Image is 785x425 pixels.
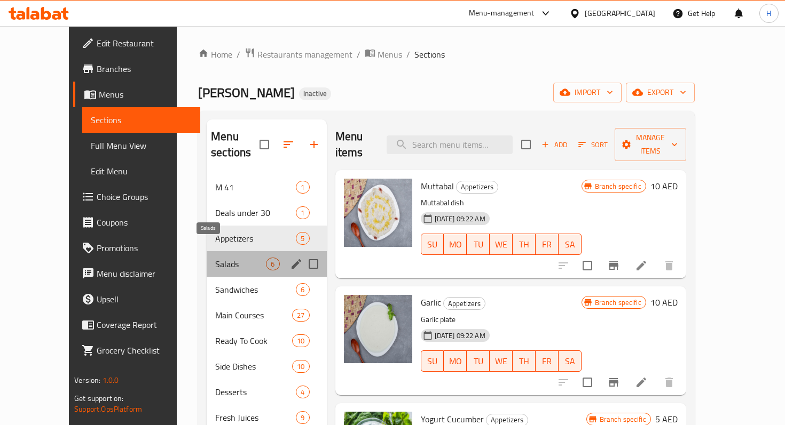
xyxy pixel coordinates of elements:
[656,370,682,395] button: delete
[296,206,309,219] div: items
[421,196,582,210] p: Muttabal dish
[301,132,327,157] button: Add section
[623,131,678,158] span: Manage items
[82,107,200,133] a: Sections
[578,139,608,151] span: Sort
[207,277,326,302] div: Sandwiches6
[293,336,309,346] span: 10
[430,331,490,341] span: [DATE] 09:22 AM
[215,411,296,424] span: Fresh Juices
[245,47,352,61] a: Restaurants management
[563,354,577,369] span: SA
[215,258,266,270] span: Salads
[97,216,191,229] span: Coupons
[296,386,309,398] div: items
[207,328,326,354] div: Ready To Cook10
[73,312,200,338] a: Coverage Report
[467,350,490,372] button: TU
[299,87,331,100] div: Inactive
[207,354,326,379] div: Side Dishes10
[73,56,200,82] a: Branches
[467,234,490,255] button: TU
[365,47,402,61] a: Menus
[74,373,100,387] span: Version:
[97,37,191,50] span: Edit Restaurant
[73,261,200,286] a: Menu disclaimer
[344,179,412,247] img: Muttabal
[207,200,326,226] div: Deals under 301
[540,237,554,252] span: FR
[73,184,200,210] a: Choice Groups
[537,137,571,153] button: Add
[293,310,309,320] span: 27
[635,376,648,389] a: Edit menu item
[207,174,326,200] div: M 411
[82,133,200,158] a: Full Menu View
[576,137,610,153] button: Sort
[553,83,622,102] button: import
[576,254,599,277] span: Select to update
[207,379,326,405] div: Desserts4
[444,234,467,255] button: MO
[215,386,296,398] span: Desserts
[293,362,309,372] span: 10
[91,139,191,152] span: Full Menu View
[443,297,485,310] div: Appetizers
[211,129,259,161] h2: Menu sections
[650,295,678,310] h6: 10 AED
[91,114,191,126] span: Sections
[266,259,279,269] span: 6
[73,210,200,235] a: Coupons
[490,350,513,372] button: WE
[299,89,331,98] span: Inactive
[634,86,686,99] span: export
[563,237,577,252] span: SA
[97,242,191,254] span: Promotions
[471,354,485,369] span: TU
[469,7,535,20] div: Menu-management
[97,62,191,75] span: Branches
[73,235,200,261] a: Promotions
[650,179,678,194] h6: 10 AED
[296,182,309,193] span: 1
[595,414,650,424] span: Branch specific
[536,234,559,255] button: FR
[215,334,292,347] div: Ready To Cook
[585,7,655,19] div: [GEOGRAPHIC_DATA]
[296,411,309,424] div: items
[97,318,191,331] span: Coverage Report
[387,135,513,154] input: search
[296,232,309,245] div: items
[237,48,240,61] li: /
[207,302,326,328] div: Main Courses27
[99,88,191,101] span: Menus
[537,137,571,153] span: Add item
[266,258,279,270] div: items
[296,208,309,218] span: 1
[198,48,232,61] a: Home
[296,413,309,423] span: 9
[82,158,200,184] a: Edit Menu
[515,133,537,156] span: Select section
[559,234,582,255] button: SA
[198,81,295,105] span: [PERSON_NAME]
[406,48,410,61] li: /
[591,181,646,191] span: Branch specific
[448,354,462,369] span: MO
[421,294,441,310] span: Garlic
[296,387,309,397] span: 4
[292,360,309,373] div: items
[430,214,490,224] span: [DATE] 09:22 AM
[74,402,142,416] a: Support.OpsPlatform
[97,190,191,203] span: Choice Groups
[215,181,296,194] span: M 41
[378,48,402,61] span: Menus
[215,360,292,373] span: Side Dishes
[103,373,119,387] span: 1.0.0
[73,30,200,56] a: Edit Restaurant
[635,259,648,272] a: Edit menu item
[74,391,123,405] span: Get support on:
[559,350,582,372] button: SA
[344,295,412,363] img: Garlic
